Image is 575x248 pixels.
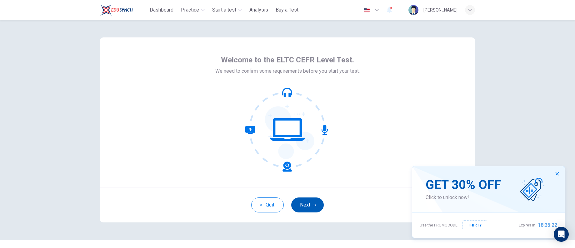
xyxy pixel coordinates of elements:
span: Dashboard [150,6,173,14]
a: ELTC logo [100,4,147,16]
span: Click to unlock now! [426,194,501,201]
span: Use the PROMOCODE [420,221,457,229]
span: We need to confirm some requirements before you start your test. [215,67,360,75]
span: GET 30% OFF [426,177,501,192]
span: Start a test [212,6,236,14]
span: THIRTY [468,222,482,229]
img: ELTC logo [100,4,133,16]
button: Buy a Test [273,4,301,16]
div: Open Intercom Messenger [554,227,569,242]
div: [PERSON_NAME] [423,6,457,14]
button: Analysis [247,4,271,16]
button: Practice [178,4,207,16]
img: en [363,8,371,12]
span: Expires in [519,221,535,229]
span: Practice [181,6,199,14]
span: Welcome to the ELTC CEFR Level Test. [221,55,354,65]
span: Analysis [249,6,268,14]
span: Buy a Test [276,6,298,14]
button: Next [291,197,324,212]
img: Profile picture [408,5,418,15]
button: Start a test [210,4,244,16]
button: Dashboard [147,4,176,16]
span: 18:35:22 [538,221,557,229]
button: Quit [251,197,284,212]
